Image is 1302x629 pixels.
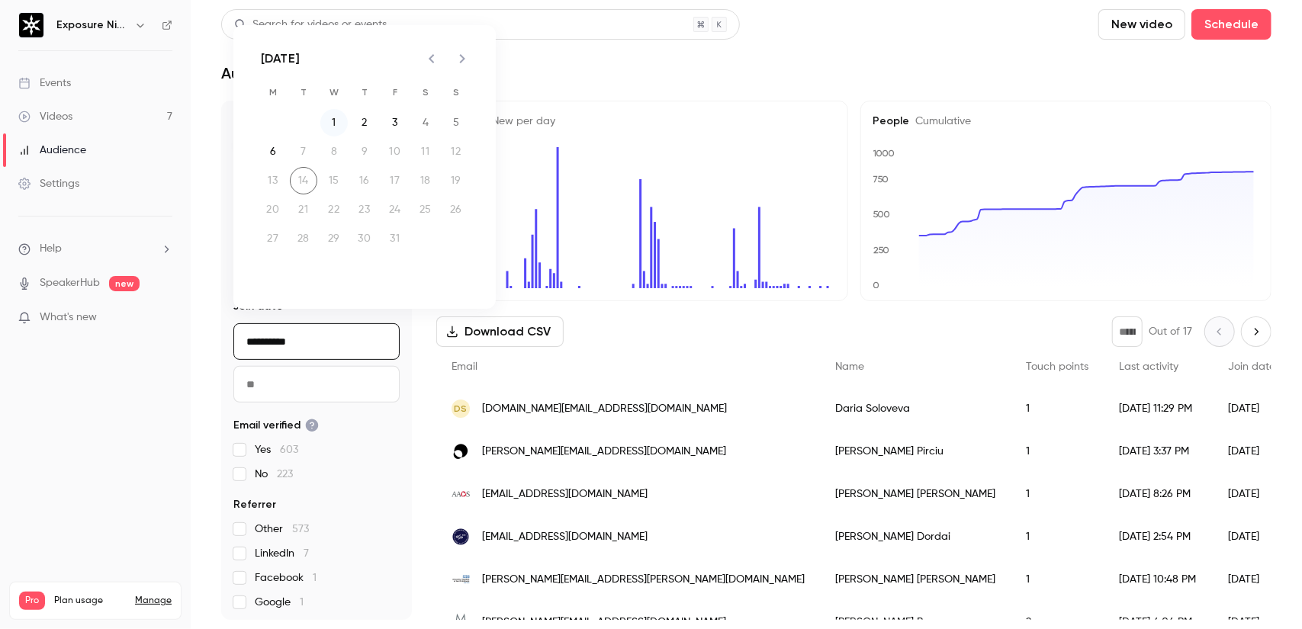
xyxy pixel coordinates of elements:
div: [DATE] 2:54 PM [1104,515,1213,558]
span: 1 [313,573,317,583]
li: help-dropdown-opener [18,241,172,257]
div: [PERSON_NAME] Dordai [820,515,1011,558]
div: Videos [18,109,72,124]
span: What's new [40,310,97,326]
img: wavemaker360.com [452,528,470,546]
div: [DATE] 11:29 PM [1104,387,1213,430]
span: Email verified [233,418,319,433]
button: 2 [351,109,378,136]
div: [DATE] [1213,515,1291,558]
a: Manage [135,595,172,607]
img: Exposure Ninja [19,13,43,37]
span: 223 [277,469,293,480]
span: New per day [486,116,555,127]
span: Pro [19,592,45,610]
span: Email [452,361,477,372]
span: Google [255,595,304,610]
div: Daria Soloveva [820,387,1011,430]
span: Plan usage [54,595,126,607]
div: [DATE] 3:37 PM [1104,430,1213,473]
div: [PERSON_NAME] [PERSON_NAME] [820,473,1011,515]
div: [PERSON_NAME] [PERSON_NAME] [820,558,1011,601]
span: Cumulative [910,116,972,127]
span: [DOMAIN_NAME][EMAIL_ADDRESS][DOMAIN_NAME] [482,401,727,417]
text: 500 [873,210,890,220]
div: 1 [1011,473,1104,515]
span: Yes [255,442,298,457]
div: Settings [18,176,79,191]
h6: Exposure Ninja [56,18,128,33]
div: [DATE] [1213,387,1291,430]
div: [DATE] [261,50,300,68]
span: [EMAIL_ADDRESS][DOMAIN_NAME] [482,486,648,502]
a: SpeakerHub [40,275,100,291]
span: LinkedIn [255,546,309,561]
h5: People [449,114,835,129]
h1: Audience [221,64,288,82]
span: Join date [1228,361,1275,372]
button: Schedule [1191,9,1271,40]
button: 1 [320,109,348,136]
h5: People [873,114,1259,129]
button: 6 [259,138,287,165]
span: [EMAIL_ADDRESS][DOMAIN_NAME] [482,529,648,545]
span: Wednesday [320,77,348,108]
span: Friday [381,77,409,108]
div: 1 [1011,387,1104,430]
div: [PERSON_NAME] Pirciu [820,430,1011,473]
span: Touch points [1026,361,1088,372]
div: 1 [1011,430,1104,473]
img: aperture.co [452,442,470,461]
span: Sunday [442,77,470,108]
div: [DATE] [1213,430,1291,473]
span: Help [40,241,62,257]
button: Previous month [416,43,447,74]
div: [DATE] 10:48 PM [1104,558,1213,601]
span: Tuesday [290,77,317,108]
text: 1000 [873,148,895,159]
span: DS [455,402,468,416]
button: Next page [1241,316,1271,347]
span: new [109,276,140,291]
button: Download CSV [436,316,564,347]
div: 1 [1011,515,1104,558]
div: Audience [18,143,86,158]
button: 3 [381,109,409,136]
div: [DATE] [1213,558,1291,601]
text: 250 [873,245,889,255]
span: Saturday [412,77,439,108]
div: [DATE] [1213,473,1291,515]
img: aaos.org [452,485,470,503]
div: [DATE] 8:26 PM [1104,473,1213,515]
button: New video [1098,9,1185,40]
span: Monday [259,77,287,108]
span: 573 [292,524,309,534]
button: 5 [442,109,470,136]
span: Name [835,361,864,372]
text: 750 [873,174,889,185]
span: No [255,467,293,482]
span: [PERSON_NAME][EMAIL_ADDRESS][DOMAIN_NAME] [482,444,726,460]
text: 0 [873,280,879,290]
span: Last activity [1119,361,1178,372]
span: Other [255,521,309,537]
div: Events [18,75,71,91]
div: Search for videos or events [234,17,387,33]
span: Referrer [233,497,276,512]
span: Facebook [255,570,317,586]
span: Thursday [351,77,378,108]
span: 603 [280,444,298,455]
span: 1 [300,597,304,608]
span: [PERSON_NAME][EMAIL_ADDRESS][PERSON_NAME][DOMAIN_NAME] [482,572,805,588]
span: 7 [304,548,309,559]
div: 1 [1011,558,1104,601]
p: Out of 17 [1149,324,1192,339]
button: 4 [412,109,439,136]
img: uhnm.nhs.uk [452,570,470,589]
